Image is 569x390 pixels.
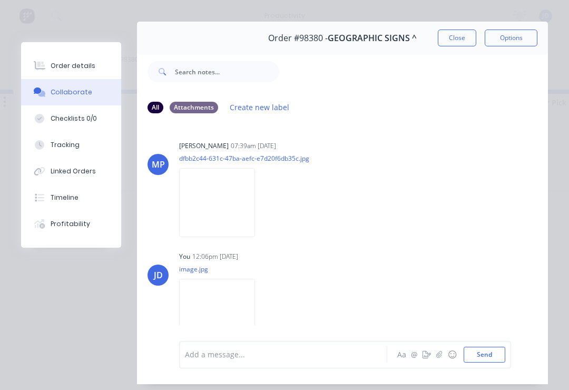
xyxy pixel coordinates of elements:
button: Timeline [21,184,121,211]
button: Profitability [21,211,121,237]
div: Collaborate [51,87,92,97]
button: Options [485,30,537,46]
div: MP [152,158,165,171]
button: Tracking [21,132,121,158]
span: GEOGRAPHIC SIGNS ^ [328,33,417,43]
button: Create new label [224,100,295,114]
p: image.jpg [179,265,266,274]
div: You [179,252,190,261]
button: Collaborate [21,79,121,105]
button: Linked Orders [21,158,121,184]
span: Order #98380 - [268,33,328,43]
div: Linked Orders [51,167,96,176]
button: Close [438,30,476,46]
div: Checklists 0/0 [51,114,97,123]
p: dfbb2c44-631c-47ba-aefc-e7d20f6db35c.jpg [179,154,309,163]
div: Attachments [170,102,218,113]
button: Aa [395,348,408,361]
button: @ [408,348,420,361]
div: Order details [51,61,95,71]
div: JD [154,269,163,281]
button: Send [464,347,505,363]
input: Search notes... [175,61,279,82]
div: [PERSON_NAME] [179,141,229,151]
button: ☺ [446,348,458,361]
button: Order details [21,53,121,79]
div: All [148,102,163,113]
div: Tracking [51,140,80,150]
div: Timeline [51,193,79,202]
button: Checklists 0/0 [21,105,121,132]
div: 12:06pm [DATE] [192,252,238,261]
div: Profitability [51,219,90,229]
div: 07:39am [DATE] [231,141,276,151]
